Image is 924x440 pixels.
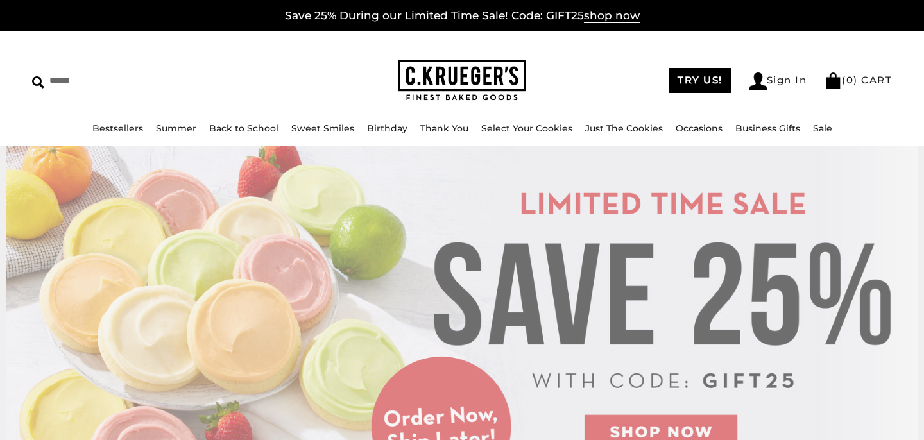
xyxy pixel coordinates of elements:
[749,72,767,90] img: Account
[676,123,723,134] a: Occasions
[481,123,572,134] a: Select Your Cookies
[585,123,663,134] a: Just The Cookies
[420,123,468,134] a: Thank You
[209,123,278,134] a: Back to School
[285,9,640,23] a: Save 25% During our Limited Time Sale! Code: GIFT25shop now
[825,72,842,89] img: Bag
[291,123,354,134] a: Sweet Smiles
[156,123,196,134] a: Summer
[92,123,143,134] a: Bestsellers
[584,9,640,23] span: shop now
[32,71,234,90] input: Search
[813,123,832,134] a: Sale
[398,60,526,101] img: C.KRUEGER'S
[32,76,44,89] img: Search
[749,72,807,90] a: Sign In
[825,74,892,86] a: (0) CART
[735,123,800,134] a: Business Gifts
[367,123,407,134] a: Birthday
[669,68,732,93] a: TRY US!
[846,74,854,86] span: 0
